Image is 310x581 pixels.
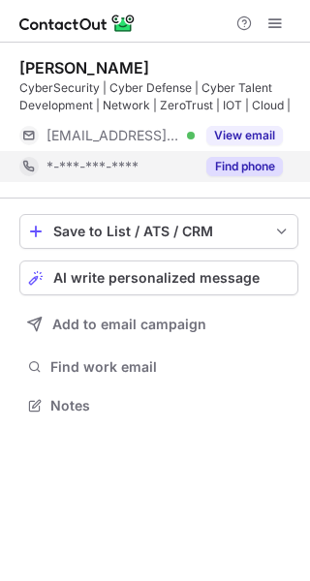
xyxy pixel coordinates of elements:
div: Save to List / ATS / CRM [53,224,264,239]
span: AI write personalized message [53,270,260,286]
button: save-profile-one-click [19,214,298,249]
button: Notes [19,392,298,419]
div: CyberSecurity | Cyber Defense | Cyber Talent Development | Network | ZeroTrust | IOT | Cloud | [19,79,298,114]
button: Reveal Button [206,157,283,176]
button: Find work email [19,353,298,381]
span: [EMAIL_ADDRESS][DOMAIN_NAME] [46,127,180,144]
img: ContactOut v5.3.10 [19,12,136,35]
span: Find work email [50,358,291,376]
button: Add to email campaign [19,307,298,342]
div: [PERSON_NAME] [19,58,149,77]
button: Reveal Button [206,126,283,145]
button: AI write personalized message [19,260,298,295]
span: Notes [50,397,291,414]
span: Add to email campaign [52,317,206,332]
